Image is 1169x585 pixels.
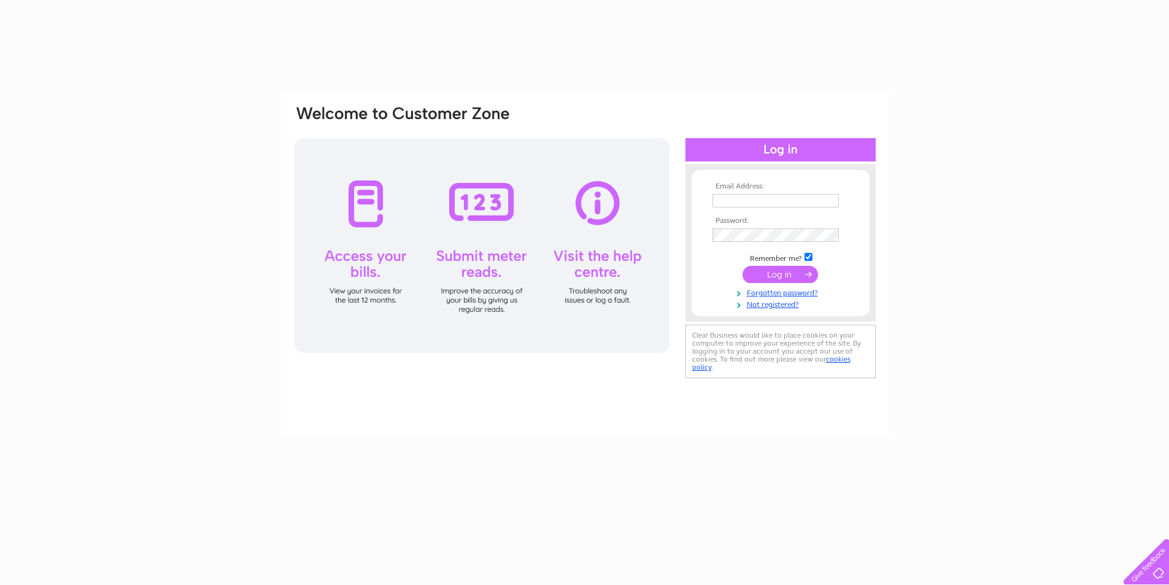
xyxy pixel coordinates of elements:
[712,286,852,298] a: Forgotten password?
[692,355,851,371] a: cookies policy
[685,325,876,378] div: Clear Business would like to place cookies on your computer to improve your experience of the sit...
[709,182,852,191] th: Email Address:
[709,251,852,263] td: Remember me?
[712,298,852,309] a: Not registered?
[709,217,852,225] th: Password:
[743,266,818,283] input: Submit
